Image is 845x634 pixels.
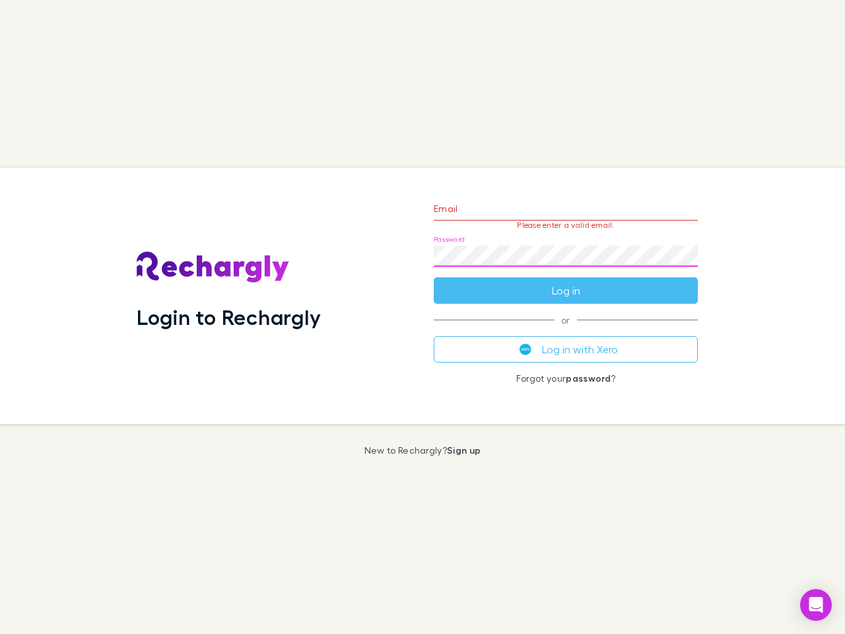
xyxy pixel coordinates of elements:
[434,277,698,304] button: Log in
[447,444,481,456] a: Sign up
[434,336,698,363] button: Log in with Xero
[520,343,531,355] img: Xero's logo
[566,372,611,384] a: password
[137,304,321,330] h1: Login to Rechargly
[364,445,481,456] p: New to Rechargly?
[434,373,698,384] p: Forgot your ?
[137,252,290,283] img: Rechargly's Logo
[434,234,465,244] label: Password
[434,320,698,320] span: or
[434,221,698,230] p: Please enter a valid email.
[800,589,832,621] div: Open Intercom Messenger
